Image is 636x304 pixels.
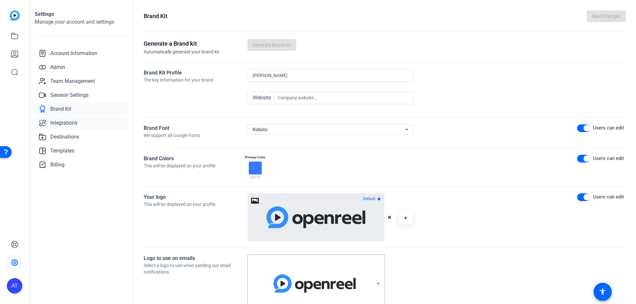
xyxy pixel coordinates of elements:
[144,124,247,132] div: Brand Font
[144,49,219,54] span: Automatically generate your brand kit
[35,18,128,26] h2: Manage your account and settings
[144,193,247,201] div: Your logo
[35,117,128,129] a: Integrations
[50,63,65,71] span: Admin
[35,47,128,60] a: Account Information
[10,10,20,20] img: blue-gradient.svg
[50,105,71,113] span: Brand Kit
[243,155,267,160] div: Primary Color
[599,288,606,296] mat-icon: accessibility
[144,77,247,83] div: The key information for your brand
[50,91,89,99] span: Session Settings
[144,262,247,275] div: Select a logo to use when sending out email notifications
[50,119,78,127] span: Integrations
[35,89,128,102] a: Session Settings
[144,155,247,163] div: Brand Colors
[144,12,167,21] h1: Brand Kit
[144,254,247,262] div: Logo to use on emails
[253,94,274,102] span: Website
[50,161,65,169] span: Billing
[50,50,97,57] span: Account Information
[144,69,247,77] div: Brand Kit Profile
[253,127,268,132] span: Roboto
[35,158,128,171] a: Billing
[253,72,408,79] input: Company name...
[35,130,128,143] a: Destinations
[35,10,128,18] h1: Settings
[7,278,22,294] div: AT
[50,77,95,85] span: Team Management
[264,200,368,234] img: Uploaded Image
[144,201,247,208] div: This will be displayed on your profile.
[271,269,358,298] img: Logo
[593,155,624,162] div: Users can edit
[50,133,79,141] span: Destinations
[362,195,382,203] button: Default
[278,94,408,102] input: Company website...
[593,193,624,201] div: Users can edit
[35,103,128,116] a: Brand Kit
[250,176,261,180] span: #3877FF
[35,61,128,74] a: Admin
[35,144,128,157] a: Templates
[144,163,247,169] div: This will be displayed on your profile.
[35,75,128,88] a: Team Management
[144,39,247,48] h3: Generate a Brand kit
[50,147,74,155] span: Templates
[593,124,624,132] div: Users can edit
[144,132,247,139] div: We support all Google Fonts
[363,197,376,201] span: Default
